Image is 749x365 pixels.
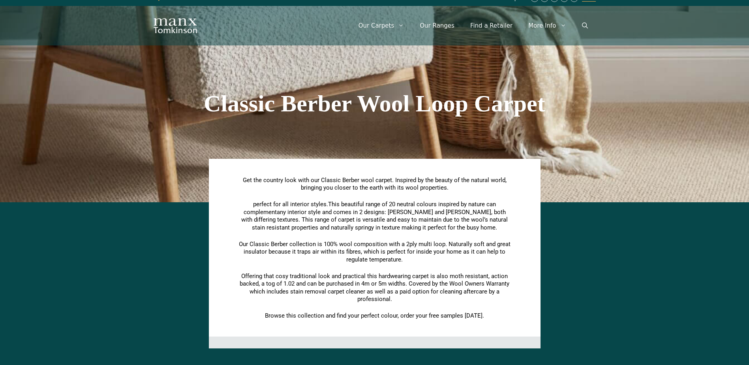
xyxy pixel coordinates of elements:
[154,92,596,115] h1: Classic Berber Wool Loop Carpet
[574,14,596,38] a: Open Search Bar
[238,241,511,264] p: Our Classic Berber collection is 100% wool composition with a 2ply multi loop. Naturally soft and...
[238,273,511,303] p: Offering that cosy traditional look and practical this hardwearing carpet is also moth resistant,...
[462,14,520,38] a: Find a Retailer
[412,14,462,38] a: Our Ranges
[520,14,574,38] a: More Info
[241,209,508,231] span: any interior style and comes in 2 designs: [PERSON_NAME] and [PERSON_NAME], both with differing t...
[238,312,511,320] p: Browse this collection and find your perfect colour, order your free samples [DATE].
[154,18,197,33] img: Manx Tomkinson
[351,14,596,38] nav: Primary
[253,201,328,208] span: perfect for all interior styles.
[244,201,496,216] span: This beautiful range of 20 neutral colours inspired by nature can complement
[351,14,412,38] a: Our Carpets
[238,177,511,192] p: Get the country look with our Classic Berber wool carpet. Inspired by the beauty of the natural w...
